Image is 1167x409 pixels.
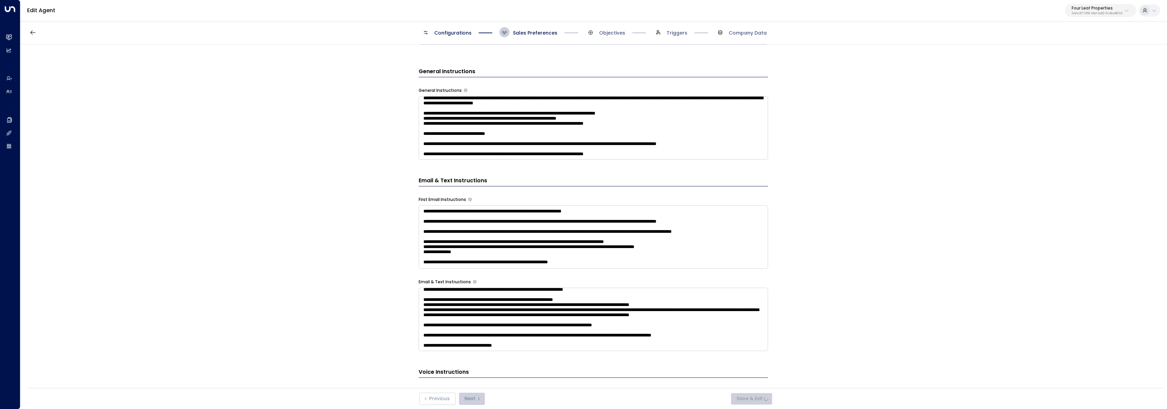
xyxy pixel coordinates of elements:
[473,280,477,284] button: Provide any specific instructions you want the agent to follow only when responding to leads via ...
[729,29,767,36] span: Company Data
[1072,6,1123,10] p: Four Leaf Properties
[419,67,768,77] h3: General Instructions
[464,88,467,92] button: Provide any specific instructions you want the agent to follow when responding to leads. This app...
[1065,4,1136,17] button: Four Leaf Properties34e1cd17-0f68-49af-bd32-3c48ce8611d1
[513,29,557,36] span: Sales Preferences
[419,87,462,94] label: General Instructions
[27,6,55,14] a: Edit Agent
[667,29,687,36] span: Triggers
[419,177,768,186] h3: Email & Text Instructions
[419,368,768,378] h3: Voice Instructions
[468,198,472,201] button: Specify instructions for the agent's first email only, such as introductory content, special offe...
[1072,12,1123,15] p: 34e1cd17-0f68-49af-bd32-3c48ce8611d1
[419,197,466,203] label: First Email Instructions
[434,29,472,36] span: Configurations
[599,29,625,36] span: Objectives
[419,279,471,285] label: Email & Text Instructions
